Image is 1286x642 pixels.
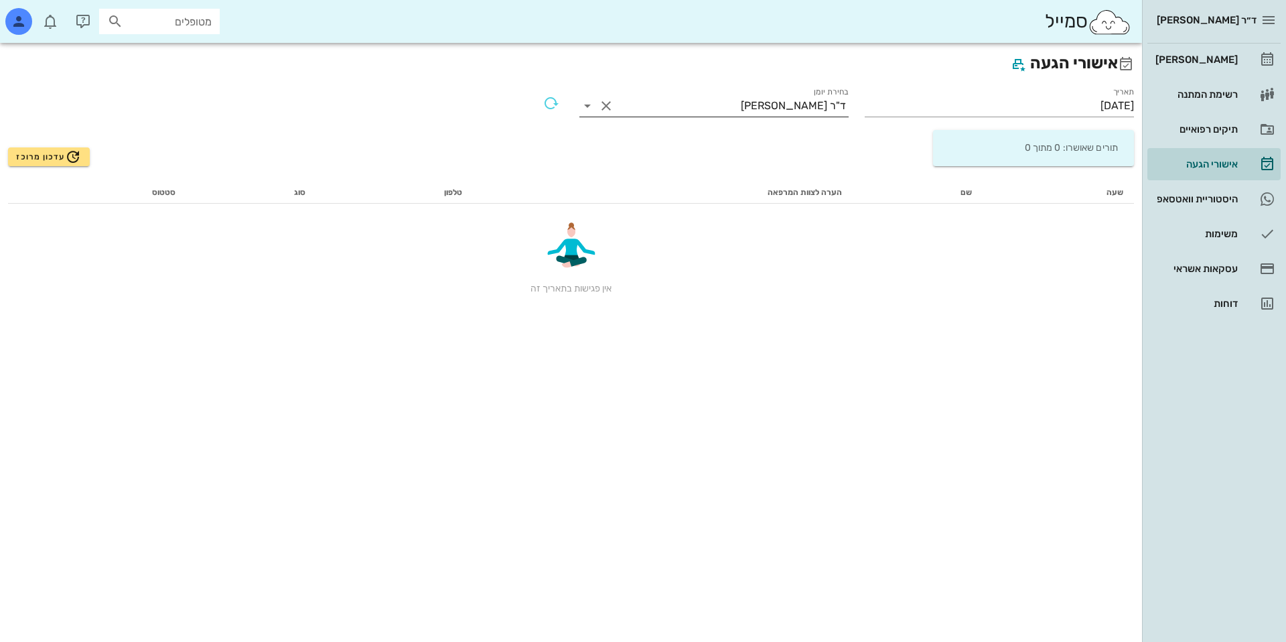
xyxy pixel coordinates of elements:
th: שם [853,182,983,204]
div: עסקאות אשראי [1153,263,1238,274]
th: סוג [186,182,316,204]
div: רשימת המתנה [1153,89,1238,100]
span: שעה [1106,188,1123,197]
h2: אישורי הגעה [8,51,1134,76]
a: תיקים רפואיים [1147,113,1281,145]
img: SmileCloud logo [1088,9,1131,36]
img: meditate.6497ab3c.gif [538,214,605,281]
div: אישורי הגעה [1153,159,1238,170]
div: תורים שאושרו: 0 מתוך 0 [938,130,1129,166]
span: תג [40,11,48,19]
a: [PERSON_NAME] [1147,44,1281,76]
a: היסטוריית וואטסאפ [1147,183,1281,215]
div: היסטוריית וואטסאפ [1153,194,1238,204]
a: משימות [1147,218,1281,250]
span: הערה לצוות המרפאה [768,188,842,197]
label: בחירת יומן [814,87,849,97]
span: עדכון מרוכז [16,149,81,165]
span: ד״ר [PERSON_NAME] [1157,14,1257,26]
div: דוחות [1153,298,1238,309]
div: ד"ר [PERSON_NAME] [741,100,846,112]
span: שם [960,188,972,197]
label: תאריך [1113,87,1135,97]
th: שעה [983,182,1134,204]
span: סטטוס [152,188,175,197]
button: עדכון מרוכז [8,147,90,166]
a: דוחות [1147,287,1281,320]
div: [PERSON_NAME] [1153,54,1238,65]
span: סוג [294,188,305,197]
th: הערה לצוות המרפאה [473,182,853,204]
div: משימות [1153,229,1238,239]
a: אישורי הגעה [1147,148,1281,180]
div: בחירת יומןד"ר [PERSON_NAME]Clear בחירת יומן [579,95,849,117]
span: טלפון [444,188,462,197]
th: סטטוס [8,182,186,204]
div: סמייל [1045,7,1131,36]
a: עסקאות אשראי [1147,253,1281,285]
div: אין פגישות בתאריך זה [19,214,1123,296]
button: Clear בחירת יומן [598,98,614,114]
div: תיקים רפואיים [1153,124,1238,135]
th: טלפון [316,182,473,204]
a: רשימת המתנה [1147,78,1281,111]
